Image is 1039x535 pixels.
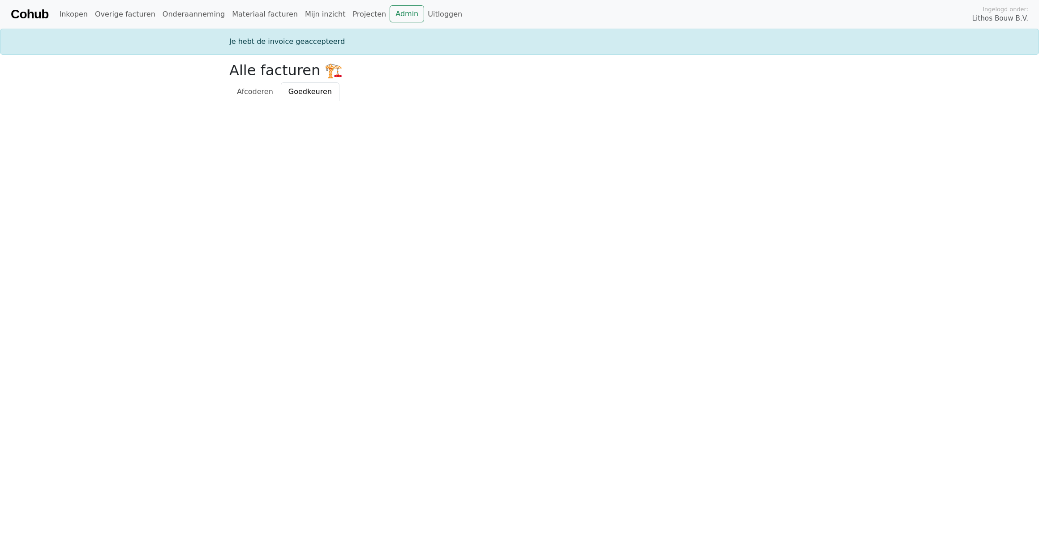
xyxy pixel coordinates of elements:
[972,13,1028,24] span: Lithos Bouw B.V.
[56,5,91,23] a: Inkopen
[983,5,1028,13] span: Ingelogd onder:
[390,5,424,22] a: Admin
[229,82,281,101] a: Afcoderen
[91,5,159,23] a: Overige facturen
[349,5,390,23] a: Projecten
[228,5,301,23] a: Materiaal facturen
[281,82,339,101] a: Goedkeuren
[159,5,228,23] a: Onderaanneming
[237,87,273,96] span: Afcoderen
[229,62,810,79] h2: Alle facturen 🏗️
[301,5,349,23] a: Mijn inzicht
[224,36,815,47] div: Je hebt de invoice geaccepteerd
[11,4,48,25] a: Cohub
[288,87,332,96] span: Goedkeuren
[424,5,466,23] a: Uitloggen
